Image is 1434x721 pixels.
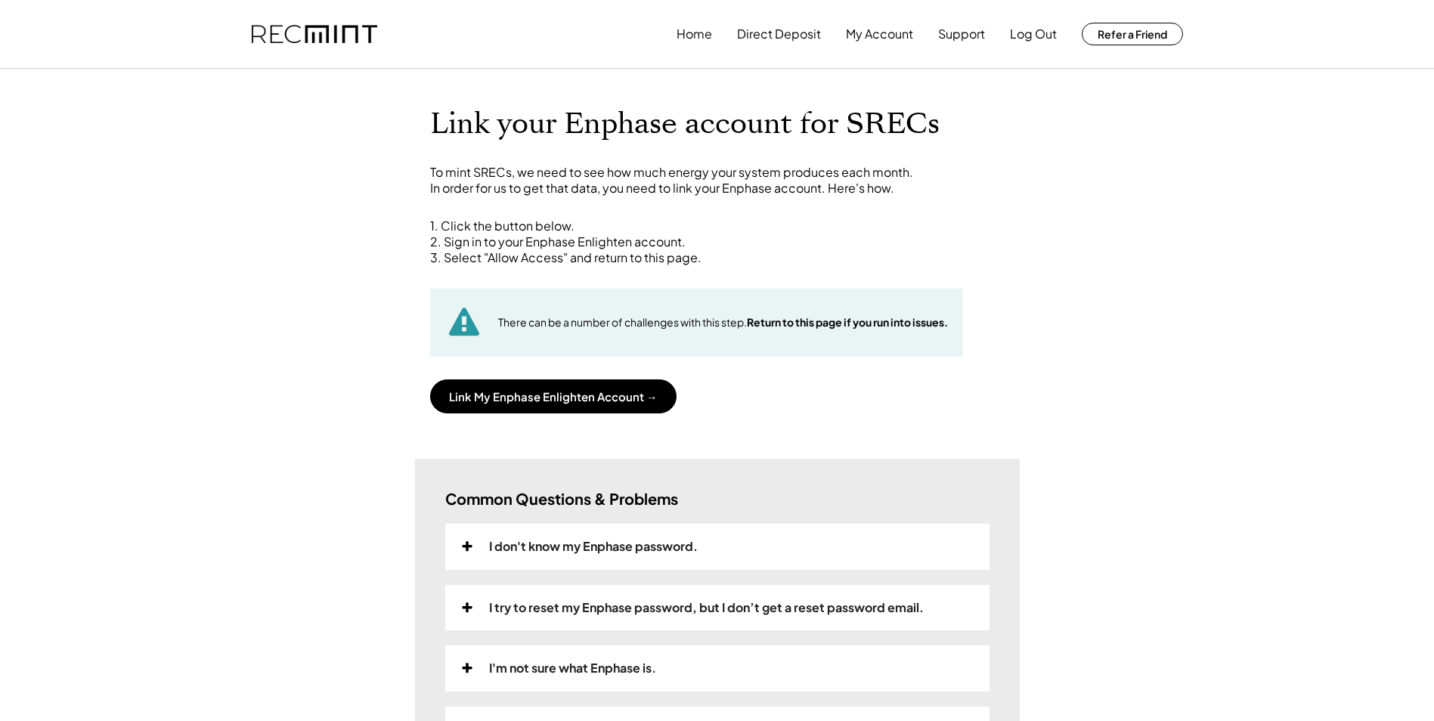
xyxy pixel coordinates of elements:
button: Direct Deposit [737,19,821,49]
div: 1. Click the button below. 2. Sign in to your Enphase Enlighten account. 3. Select "Allow Access"... [430,218,1005,265]
div: I don't know my Enphase password. [489,539,698,555]
button: Support [938,19,985,49]
strong: Return to this page if you run into issues. [747,315,948,329]
img: recmint-logotype%403x.png [252,25,377,44]
button: Link My Enphase Enlighten Account → [430,379,677,413]
button: My Account [846,19,913,49]
h3: Common Questions & Problems [445,489,678,509]
div: I try to reset my Enphase password, but I don’t get a reset password email. [489,600,924,616]
div: To mint SRECs, we need to see how much energy your system produces each month. In order for us to... [430,165,1005,196]
div: I'm not sure what Enphase is. [489,661,656,676]
h1: Link your Enphase account for SRECs [430,107,1005,142]
button: Log Out [1010,19,1057,49]
button: Refer a Friend [1082,23,1183,45]
button: Home [677,19,712,49]
div: There can be a number of challenges with this step. [498,315,948,330]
